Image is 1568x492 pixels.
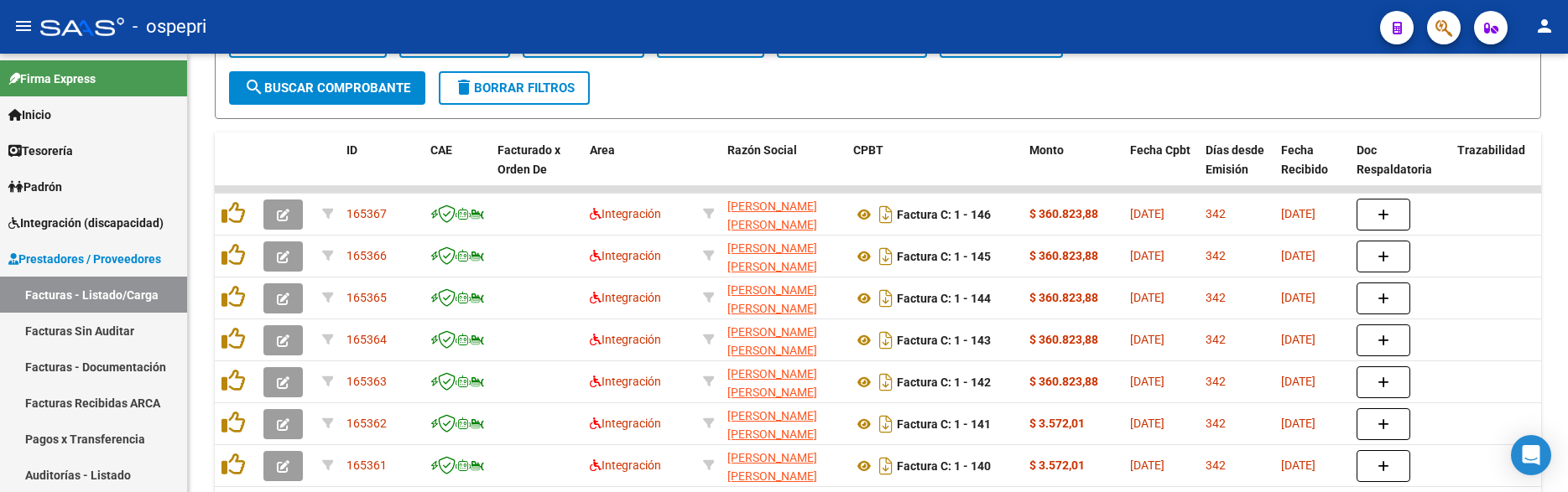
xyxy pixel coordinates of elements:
[1206,417,1226,430] span: 342
[1274,132,1350,206] datatable-header-cell: Fecha Recibido
[1206,143,1264,176] span: Días desde Emisión
[727,281,840,316] div: 27395223203
[346,249,387,262] span: 165366
[583,132,696,206] datatable-header-cell: Area
[727,451,817,484] span: [PERSON_NAME] [PERSON_NAME]
[8,70,96,88] span: Firma Express
[244,77,264,97] mat-icon: search
[1281,417,1315,430] span: [DATE]
[875,411,897,438] i: Descargar documento
[1130,291,1164,304] span: [DATE]
[875,453,897,479] i: Descargar documento
[424,132,491,206] datatable-header-cell: CAE
[1281,291,1315,304] span: [DATE]
[1281,458,1315,472] span: [DATE]
[346,417,387,430] span: 165362
[853,143,883,157] span: CPBT
[1206,458,1226,472] span: 342
[590,458,661,472] span: Integración
[1130,417,1164,430] span: [DATE]
[1511,435,1551,475] div: Open Intercom Messenger
[727,325,817,358] span: [PERSON_NAME] [PERSON_NAME]
[590,143,615,157] span: Area
[1206,249,1226,262] span: 342
[229,71,425,105] button: Buscar Comprobante
[1357,143,1432,176] span: Doc Respaldatoria
[430,143,452,157] span: CAE
[8,106,51,124] span: Inicio
[727,407,840,442] div: 27395223203
[1029,291,1098,304] strong: $ 360.823,88
[727,409,817,442] span: [PERSON_NAME] [PERSON_NAME]
[727,283,817,316] span: [PERSON_NAME] [PERSON_NAME]
[1029,417,1085,430] strong: $ 3.572,01
[1206,333,1226,346] span: 342
[8,142,73,160] span: Tesorería
[721,132,847,206] datatable-header-cell: Razón Social
[727,365,840,400] div: 27395223203
[1029,458,1085,472] strong: $ 3.572,01
[454,80,575,96] span: Borrar Filtros
[1029,249,1098,262] strong: $ 360.823,88
[897,250,991,263] strong: Factura C: 1 - 145
[346,375,387,388] span: 165363
[1206,375,1226,388] span: 342
[1130,333,1164,346] span: [DATE]
[1350,132,1451,206] datatable-header-cell: Doc Respaldatoria
[897,292,991,305] strong: Factura C: 1 - 144
[1029,143,1064,157] span: Monto
[8,250,161,268] span: Prestadores / Proveedores
[1123,132,1199,206] datatable-header-cell: Fecha Cpbt
[8,214,164,232] span: Integración (discapacidad)
[1206,207,1226,220] span: 342
[346,143,357,157] span: ID
[1534,16,1555,36] mat-icon: person
[897,417,991,431] strong: Factura C: 1 - 141
[340,132,424,206] datatable-header-cell: ID
[1029,333,1098,346] strong: $ 360.823,88
[897,208,991,221] strong: Factura C: 1 - 146
[1206,291,1226,304] span: 342
[1130,207,1164,220] span: [DATE]
[875,201,897,228] i: Descargar documento
[875,369,897,396] i: Descargar documento
[1199,132,1274,206] datatable-header-cell: Días desde Emisión
[727,199,817,232] span: [PERSON_NAME] [PERSON_NAME]
[875,285,897,312] i: Descargar documento
[244,80,410,96] span: Buscar Comprobante
[1281,207,1315,220] span: [DATE]
[1023,132,1123,206] datatable-header-cell: Monto
[8,178,62,196] span: Padrón
[590,333,661,346] span: Integración
[590,291,661,304] span: Integración
[590,417,661,430] span: Integración
[727,239,840,274] div: 27395223203
[1281,375,1315,388] span: [DATE]
[1029,207,1098,220] strong: $ 360.823,88
[590,249,661,262] span: Integración
[346,291,387,304] span: 165365
[1130,249,1164,262] span: [DATE]
[1281,143,1328,176] span: Fecha Recibido
[1130,143,1190,157] span: Fecha Cpbt
[897,375,991,389] strong: Factura C: 1 - 142
[346,207,387,220] span: 165367
[1029,375,1098,388] strong: $ 360.823,88
[1451,132,1551,206] datatable-header-cell: Trazabilidad
[727,197,840,232] div: 27395223203
[1281,333,1315,346] span: [DATE]
[727,241,817,274] span: [PERSON_NAME] [PERSON_NAME]
[454,77,474,97] mat-icon: delete
[133,8,206,45] span: - ospepri
[1130,458,1164,472] span: [DATE]
[13,16,34,36] mat-icon: menu
[875,243,897,270] i: Descargar documento
[1130,375,1164,388] span: [DATE]
[497,143,560,176] span: Facturado x Orden De
[346,458,387,472] span: 165361
[439,71,590,105] button: Borrar Filtros
[897,334,991,347] strong: Factura C: 1 - 143
[346,333,387,346] span: 165364
[897,459,991,473] strong: Factura C: 1 - 140
[491,132,583,206] datatable-header-cell: Facturado x Orden De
